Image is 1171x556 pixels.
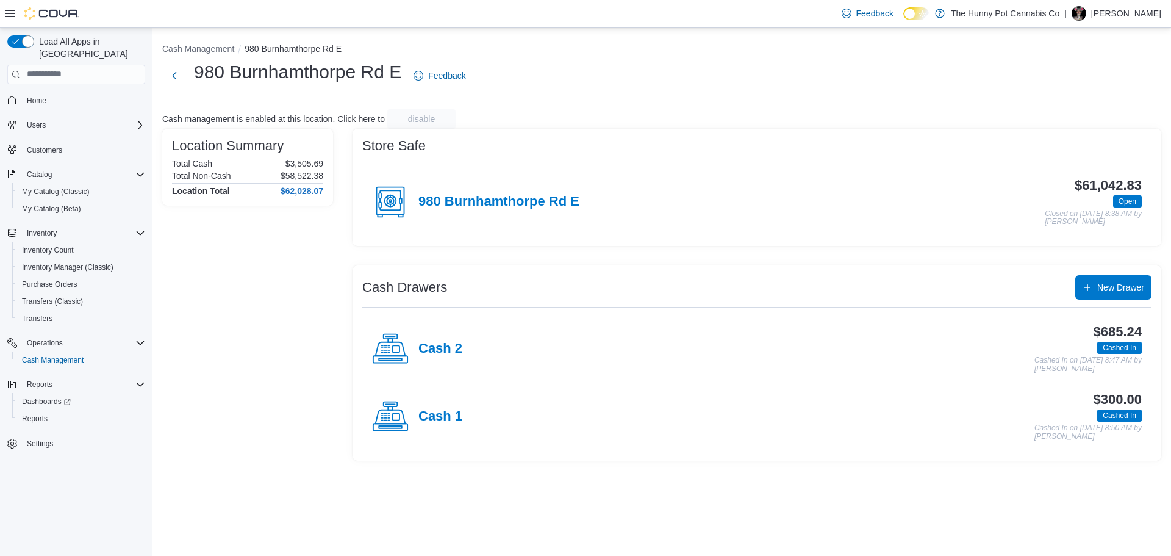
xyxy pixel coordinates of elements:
[408,113,435,125] span: disable
[17,260,145,275] span: Inventory Manager (Classic)
[285,159,323,168] p: $3,505.69
[362,139,426,153] h3: Store Safe
[172,171,231,181] h6: Total Non-Cash
[12,352,150,369] button: Cash Management
[17,294,88,309] a: Transfers (Classic)
[17,311,57,326] a: Transfers
[22,142,145,157] span: Customers
[12,242,150,259] button: Inventory Count
[22,204,81,214] span: My Catalog (Beta)
[12,410,150,427] button: Reports
[162,63,187,88] button: Next
[1094,392,1142,407] h3: $300.00
[22,355,84,365] span: Cash Management
[22,187,90,197] span: My Catalog (Classic)
[22,436,145,451] span: Settings
[194,60,401,84] h1: 980 Burnhamthorpe Rd E
[12,183,150,200] button: My Catalog (Classic)
[12,310,150,327] button: Transfers
[22,280,77,289] span: Purchase Orders
[162,114,385,124] p: Cash management is enabled at this location. Click here to
[22,167,57,182] button: Catalog
[17,311,145,326] span: Transfers
[22,414,48,424] span: Reports
[837,1,898,26] a: Feedback
[22,93,145,108] span: Home
[245,44,342,54] button: 980 Burnhamthorpe Rd E
[362,280,447,295] h3: Cash Drawers
[27,228,57,238] span: Inventory
[418,409,462,425] h4: Cash 1
[12,293,150,310] button: Transfers (Classic)
[17,184,145,199] span: My Catalog (Classic)
[172,139,284,153] h3: Location Summary
[27,96,46,106] span: Home
[12,259,150,276] button: Inventory Manager (Classic)
[281,171,323,181] p: $58,522.38
[22,262,113,272] span: Inventory Manager (Classic)
[17,411,52,426] a: Reports
[903,7,929,20] input: Dark Mode
[1113,195,1142,208] span: Open
[418,341,462,357] h4: Cash 2
[162,43,1161,57] nav: An example of EuiBreadcrumbs
[22,93,51,108] a: Home
[17,411,145,426] span: Reports
[17,243,145,258] span: Inventory Count
[17,394,145,409] span: Dashboards
[17,243,79,258] a: Inventory Count
[17,277,82,292] a: Purchase Orders
[17,394,76,409] a: Dashboards
[22,167,145,182] span: Catalog
[27,338,63,348] span: Operations
[172,186,230,196] h4: Location Total
[903,20,904,21] span: Dark Mode
[22,226,145,240] span: Inventory
[12,276,150,293] button: Purchase Orders
[2,334,150,352] button: Operations
[27,145,62,155] span: Customers
[17,184,95,199] a: My Catalog (Classic)
[1064,6,1067,21] p: |
[27,170,52,179] span: Catalog
[162,44,234,54] button: Cash Management
[22,377,57,392] button: Reports
[22,118,51,132] button: Users
[22,297,83,306] span: Transfers (Classic)
[1034,424,1142,441] p: Cashed In on [DATE] 8:50 AM by [PERSON_NAME]
[27,120,46,130] span: Users
[2,376,150,393] button: Reports
[1119,196,1136,207] span: Open
[281,186,323,196] h4: $62,028.07
[1097,410,1142,422] span: Cashed In
[22,143,67,157] a: Customers
[17,353,88,367] a: Cash Management
[1075,275,1151,300] button: New Drawer
[17,201,86,216] a: My Catalog (Beta)
[1094,325,1142,339] h3: $685.24
[2,117,150,134] button: Users
[22,245,74,255] span: Inventory Count
[17,201,145,216] span: My Catalog (Beta)
[2,92,150,109] button: Home
[1097,342,1142,354] span: Cashed In
[1075,178,1142,193] h3: $61,042.83
[22,336,68,350] button: Operations
[951,6,1059,21] p: The Hunny Pot Cannabis Co
[172,159,212,168] h6: Total Cash
[17,260,118,275] a: Inventory Manager (Classic)
[2,166,150,183] button: Catalog
[1091,6,1161,21] p: [PERSON_NAME]
[22,336,145,350] span: Operations
[1103,410,1136,421] span: Cashed In
[17,294,145,309] span: Transfers (Classic)
[856,7,893,20] span: Feedback
[12,393,150,410] a: Dashboards
[22,226,62,240] button: Inventory
[1045,210,1142,226] p: Closed on [DATE] 8:38 AM by [PERSON_NAME]
[22,118,145,132] span: Users
[34,35,145,60] span: Load All Apps in [GEOGRAPHIC_DATA]
[409,63,470,88] a: Feedback
[17,277,145,292] span: Purchase Orders
[12,200,150,217] button: My Catalog (Beta)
